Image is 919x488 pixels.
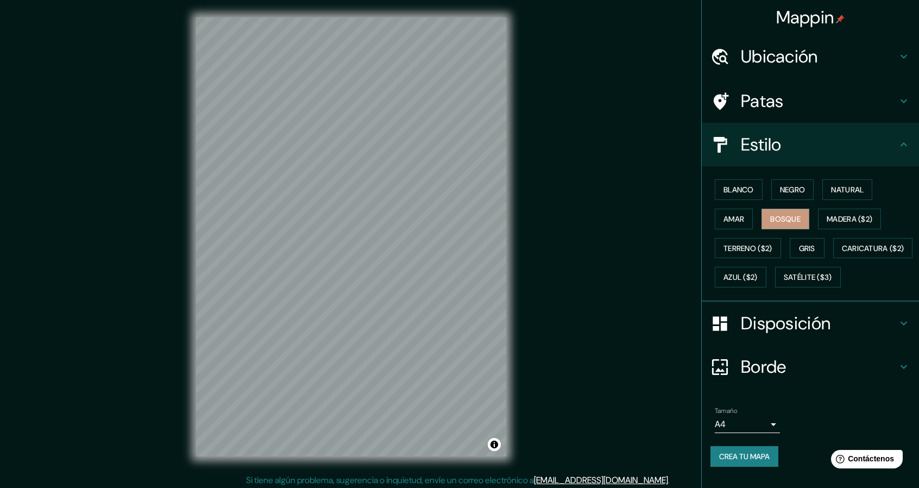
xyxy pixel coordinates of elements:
[771,179,814,200] button: Negro
[723,273,758,283] font: Azul ($2)
[715,406,737,415] font: Tamaño
[723,185,754,195] font: Blanco
[831,185,864,195] font: Natural
[761,209,809,229] button: Bosque
[775,267,841,287] button: Satélite ($3)
[702,35,919,78] div: Ubicación
[741,90,784,112] font: Patas
[715,267,766,287] button: Azul ($2)
[702,123,919,166] div: Estilo
[534,474,668,486] a: [EMAIL_ADDRESS][DOMAIN_NAME]
[246,474,534,486] font: Si tiene algún problema, sugerencia o inquietud, envíe un correo electrónico a
[715,418,726,430] font: A4
[790,238,824,259] button: Gris
[670,474,671,486] font: .
[702,345,919,389] div: Borde
[741,355,786,378] font: Borde
[723,214,744,224] font: Amar
[827,214,872,224] font: Madera ($2)
[741,312,830,335] font: Disposición
[719,452,770,461] font: Crea tu mapa
[710,446,778,467] button: Crea tu mapa
[715,238,781,259] button: Terreno ($2)
[818,209,881,229] button: Madera ($2)
[488,438,501,451] button: Activar o desactivar atribución
[715,416,780,433] div: A4
[822,446,907,476] iframe: Lanzador de widgets de ayuda
[196,17,506,456] canvas: Mapa
[784,273,832,283] font: Satélite ($3)
[702,79,919,123] div: Patas
[799,243,815,253] font: Gris
[822,179,872,200] button: Natural
[741,133,782,156] font: Estilo
[715,209,753,229] button: Amar
[671,474,673,486] font: .
[715,179,763,200] button: Blanco
[770,214,801,224] font: Bosque
[723,243,772,253] font: Terreno ($2)
[668,474,670,486] font: .
[836,15,845,23] img: pin-icon.png
[776,6,834,29] font: Mappin
[741,45,818,68] font: Ubicación
[833,238,913,259] button: Caricatura ($2)
[842,243,904,253] font: Caricatura ($2)
[780,185,805,195] font: Negro
[702,302,919,345] div: Disposición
